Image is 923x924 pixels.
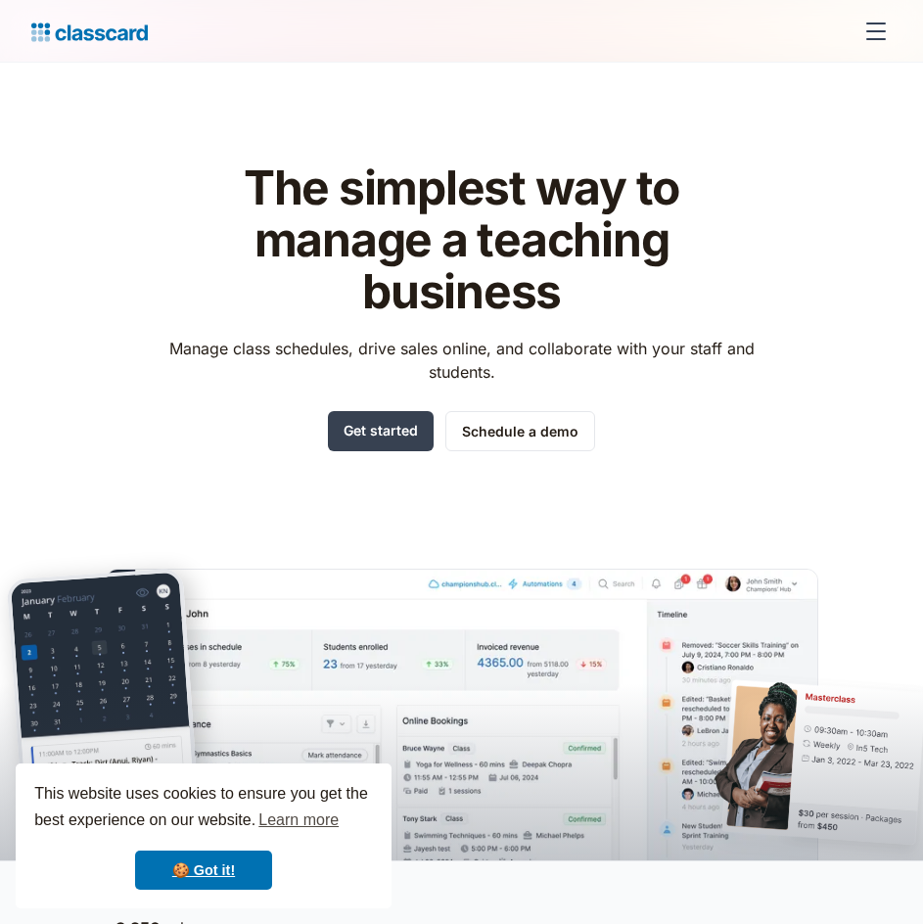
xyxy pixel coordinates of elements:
span: This website uses cookies to ensure you get the best experience on our website. [34,782,373,835]
p: Manage class schedules, drive sales online, and collaborate with your staff and students. [151,337,772,384]
a: learn more about cookies [255,806,342,835]
a: Schedule a demo [445,411,595,451]
a: Get started [328,411,434,451]
div: menu [853,8,892,55]
div: cookieconsent [16,763,392,908]
a: dismiss cookie message [135,851,272,890]
a: Logo [31,18,148,45]
h1: The simplest way to manage a teaching business [151,162,772,317]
